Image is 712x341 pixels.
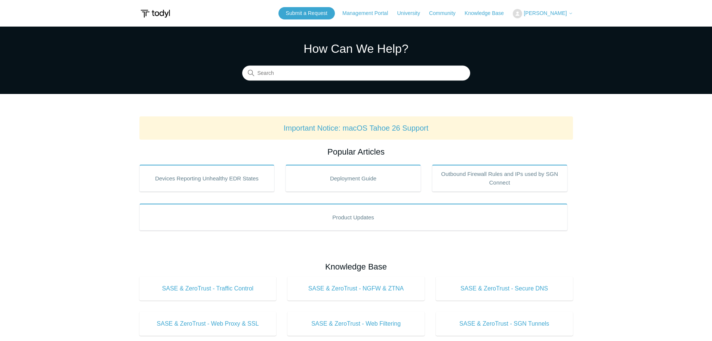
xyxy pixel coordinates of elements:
a: University [397,9,427,17]
span: SASE & ZeroTrust - Secure DNS [447,284,562,293]
a: Deployment Guide [286,165,421,192]
h1: How Can We Help? [242,40,470,58]
h2: Popular Articles [139,146,573,158]
button: [PERSON_NAME] [513,9,573,18]
img: Todyl Support Center Help Center home page [139,7,171,21]
a: SASE & ZeroTrust - Web Proxy & SSL [139,312,277,336]
a: SASE & ZeroTrust - Traffic Control [139,277,277,301]
input: Search [242,66,470,81]
h2: Knowledge Base [139,261,573,273]
span: [PERSON_NAME] [524,10,567,16]
a: SASE & ZeroTrust - Web Filtering [287,312,425,336]
a: Community [429,9,463,17]
span: SASE & ZeroTrust - SGN Tunnels [447,319,562,328]
a: Management Portal [342,9,395,17]
a: SASE & ZeroTrust - Secure DNS [436,277,573,301]
a: SASE & ZeroTrust - NGFW & ZTNA [287,277,425,301]
a: SASE & ZeroTrust - SGN Tunnels [436,312,573,336]
a: Important Notice: macOS Tahoe 26 Support [284,124,429,132]
a: Devices Reporting Unhealthy EDR States [139,165,275,192]
span: SASE & ZeroTrust - Web Filtering [299,319,413,328]
span: SASE & ZeroTrust - Web Proxy & SSL [151,319,265,328]
a: Product Updates [139,204,567,231]
a: Submit a Request [278,7,335,19]
a: Knowledge Base [465,9,511,17]
a: Outbound Firewall Rules and IPs used by SGN Connect [432,165,567,192]
span: SASE & ZeroTrust - NGFW & ZTNA [299,284,413,293]
span: SASE & ZeroTrust - Traffic Control [151,284,265,293]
